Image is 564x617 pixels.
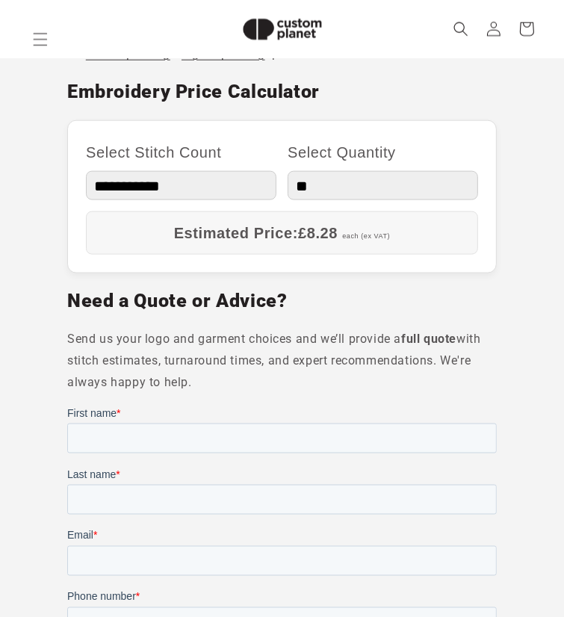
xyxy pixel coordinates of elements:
summary: Search [444,13,477,46]
h2: Need a Quote or Advice? [67,289,497,313]
span: £8.28 [298,225,338,241]
label: Select Stitch Count [86,139,276,166]
strong: full quote [401,332,456,346]
summary: Menu [24,23,57,56]
label: Select Quantity [288,139,478,166]
div: Estimated Price: [86,211,478,255]
img: Custom Planet [230,6,335,53]
a: screen printing [86,46,170,61]
h2: Embroidery Price Calculator [67,80,497,104]
p: Send us your logo and garment choices and we’ll provide a with stitch estimates, turnaround times... [67,329,497,393]
span: each (ex VAT) [342,232,390,240]
iframe: Chat Widget [314,456,564,617]
a: digital printing [182,46,265,61]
